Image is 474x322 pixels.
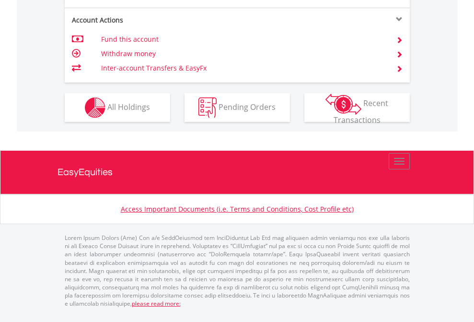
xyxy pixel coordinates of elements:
[101,47,384,61] td: Withdraw money
[107,101,150,112] span: All Holdings
[58,151,417,194] a: EasyEquities
[101,32,384,47] td: Fund this account
[65,93,170,122] button: All Holdings
[219,101,276,112] span: Pending Orders
[101,61,384,75] td: Inter-account Transfers & EasyFx
[304,93,410,122] button: Recent Transactions
[325,94,361,115] img: transactions-zar-wht.png
[198,97,217,118] img: pending_instructions-wht.png
[65,234,410,308] p: Lorem Ipsum Dolors (Ame) Con a/e SeddOeiusmod tem InciDiduntut Lab Etd mag aliquaen admin veniamq...
[185,93,290,122] button: Pending Orders
[121,204,354,214] a: Access Important Documents (i.e. Terms and Conditions, Cost Profile etc)
[85,97,105,118] img: holdings-wht.png
[132,299,181,308] a: please read more:
[65,15,237,25] div: Account Actions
